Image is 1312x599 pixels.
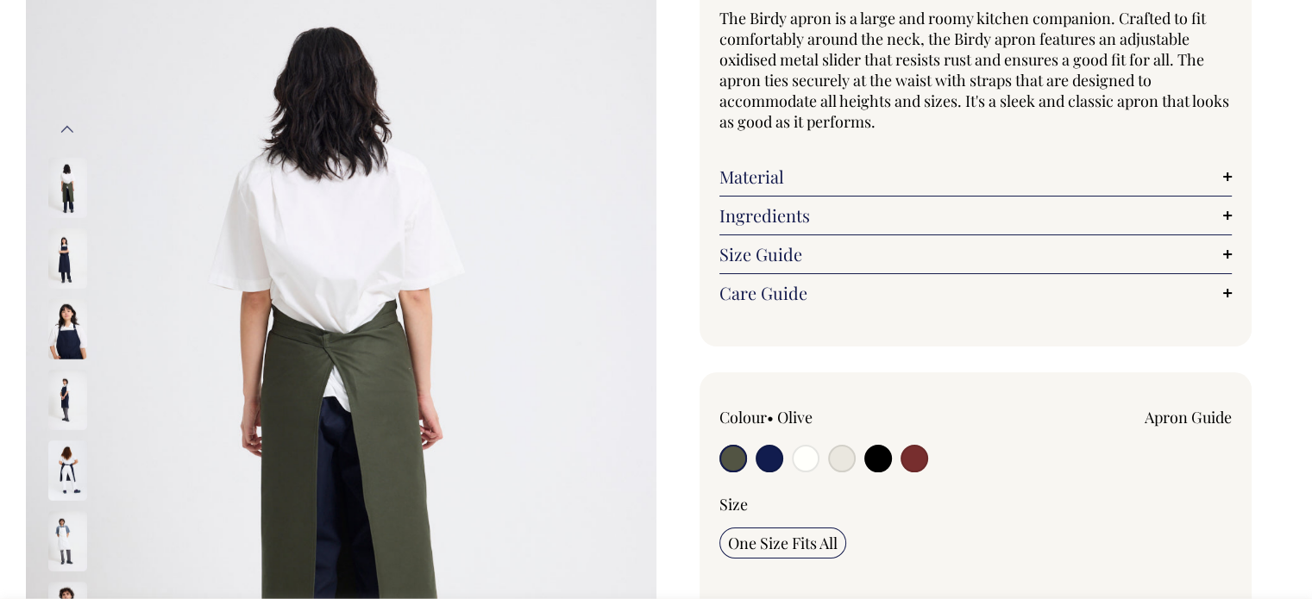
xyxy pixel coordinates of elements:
a: Material [719,166,1233,187]
img: dark-navy [48,228,87,288]
img: olive [48,157,87,217]
span: The Birdy apron is a large and roomy kitchen companion. Crafted to fit comfortably around the nec... [719,8,1229,132]
label: Olive [777,407,813,427]
span: • [767,407,774,427]
div: Size [719,494,1233,515]
span: One Size Fits All [728,533,838,553]
img: dark-navy [48,298,87,359]
a: Ingredients [719,205,1233,226]
input: One Size Fits All [719,527,846,558]
img: dark-navy [48,369,87,429]
img: off-white [48,510,87,571]
a: Care Guide [719,283,1233,303]
img: dark-navy [48,440,87,500]
div: Colour [719,407,925,427]
a: Apron Guide [1145,407,1232,427]
button: Previous [54,110,80,149]
a: Size Guide [719,244,1233,265]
